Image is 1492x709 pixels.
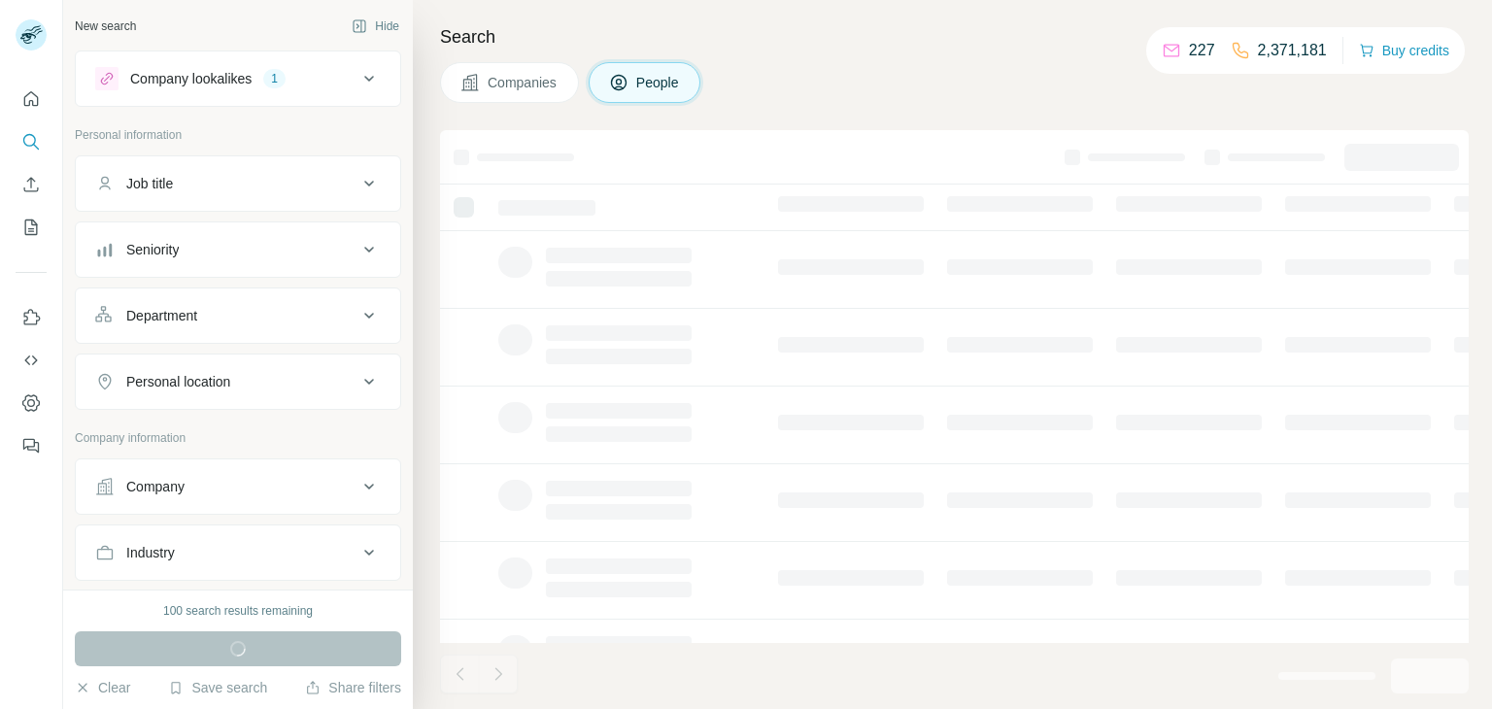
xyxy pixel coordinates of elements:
[1189,39,1215,62] p: 227
[16,343,47,378] button: Use Surfe API
[76,463,400,510] button: Company
[126,174,173,193] div: Job title
[16,428,47,463] button: Feedback
[163,602,313,620] div: 100 search results remaining
[1359,37,1449,64] button: Buy credits
[76,292,400,339] button: Department
[126,477,185,496] div: Company
[75,17,136,35] div: New search
[126,543,175,562] div: Industry
[488,73,559,92] span: Companies
[636,73,681,92] span: People
[126,306,197,325] div: Department
[130,69,252,88] div: Company lookalikes
[76,226,400,273] button: Seniority
[440,23,1469,51] h4: Search
[16,124,47,159] button: Search
[76,160,400,207] button: Job title
[75,429,401,447] p: Company information
[16,167,47,202] button: Enrich CSV
[76,529,400,576] button: Industry
[1258,39,1327,62] p: 2,371,181
[168,678,267,697] button: Save search
[16,82,47,117] button: Quick start
[338,12,413,41] button: Hide
[16,300,47,335] button: Use Surfe on LinkedIn
[305,678,401,697] button: Share filters
[76,358,400,405] button: Personal location
[126,240,179,259] div: Seniority
[75,126,401,144] p: Personal information
[75,678,130,697] button: Clear
[16,386,47,421] button: Dashboard
[16,210,47,245] button: My lists
[126,372,230,391] div: Personal location
[76,55,400,102] button: Company lookalikes1
[263,70,286,87] div: 1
